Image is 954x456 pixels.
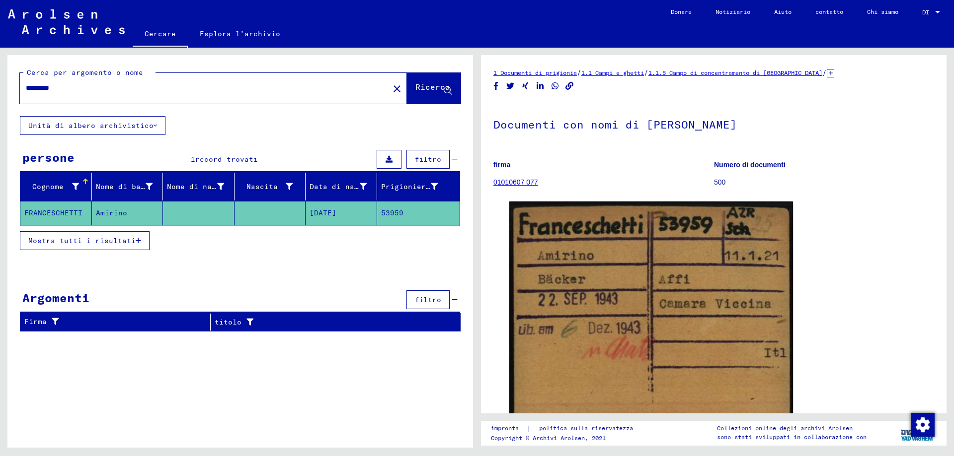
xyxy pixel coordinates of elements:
font: Ricerca [415,82,450,92]
div: Nome di nascita [167,179,237,195]
font: Mostra tutti i risultati [28,236,136,245]
font: persone [22,150,75,165]
font: Nome di nascita [167,182,234,191]
font: / [644,68,648,77]
a: 1.1 Campi e ghetti [581,69,644,76]
button: Chiaro [387,78,407,98]
font: Nome di battesimo [96,182,172,191]
div: Nome di battesimo [96,179,165,195]
font: politica sulla riservatezza [539,424,633,432]
font: filtro [415,295,441,304]
img: yv_logo.png [899,420,936,445]
div: Cognome [24,179,91,195]
a: Cercare [133,22,188,48]
div: Nascita [238,179,306,195]
font: / [577,68,581,77]
img: Modifica consenso [911,413,935,437]
font: [DATE] [310,208,336,217]
font: Nascita [246,182,278,191]
mat-header-cell: Nascita [235,173,306,200]
button: filtro [406,150,450,169]
font: filtro [415,155,441,164]
font: Amirino [96,208,127,217]
a: impronta [491,423,527,434]
font: firma [493,161,510,169]
button: Condividi su Xing [520,80,531,92]
font: 500 [714,178,725,186]
font: Cercare [145,29,176,38]
font: Donare [671,8,692,15]
mat-header-cell: Cognome [20,173,92,200]
font: | [527,424,531,433]
button: Ricerca [407,73,461,104]
font: Cognome [32,182,64,191]
font: Aiuto [774,8,792,15]
font: Cerca per argomento o nome [27,68,143,77]
mat-icon: close [391,83,403,95]
font: Documenti con nomi di [PERSON_NAME] [493,118,737,131]
font: Copyright © Archivi Arolsen, 2021 [491,434,606,442]
mat-header-cell: Nome di battesimo [92,173,163,200]
button: Mostra tutti i risultati [20,231,150,250]
font: / [822,68,827,77]
img: Arolsen_neg.svg [8,9,125,34]
font: Chi siamo [867,8,898,15]
a: Esplora l'archivio [188,22,292,46]
button: Copia il collegamento [564,80,575,92]
font: Argomenti [22,290,89,305]
font: Unità di albero archivistico [28,121,154,130]
font: Data di nascita [310,182,377,191]
font: Numero di documenti [714,161,786,169]
div: titolo [215,314,451,330]
font: impronta [491,424,519,432]
img: 001.jpg [509,201,793,428]
a: politica sulla riservatezza [531,423,645,434]
font: DI [922,8,929,16]
button: filtro [406,290,450,309]
mat-header-cell: Nome di nascita [163,173,235,200]
font: sono stati sviluppati in collaborazione con [717,433,867,441]
div: Firma [24,314,213,330]
font: 53959 [381,208,403,217]
font: 1 [191,155,195,164]
font: contatto [815,8,843,15]
font: Notiziario [715,8,750,15]
div: Prigioniero n. [381,179,451,195]
font: Prigioniero n. [381,182,444,191]
button: Condividi su LinkedIn [535,80,546,92]
font: Firma [24,317,47,326]
button: Condividi su WhatsApp [550,80,560,92]
font: FRANCESCHETTI [24,208,82,217]
a: 1 Documenti di prigionia [493,69,577,76]
a: 01010607 077 [493,178,538,186]
a: 1.1.6 Campo di concentramento di [GEOGRAPHIC_DATA] [648,69,822,76]
button: Condividi su Facebook [491,80,501,92]
div: Data di nascita [310,179,379,195]
font: titolo [215,318,241,326]
button: Unità di albero archivistico [20,116,165,135]
font: record trovati [195,155,258,164]
mat-header-cell: Data di nascita [306,173,377,200]
font: Esplora l'archivio [200,29,280,38]
button: Condividi su Twitter [505,80,516,92]
mat-header-cell: Prigioniero n. [377,173,460,200]
font: Collezioni online degli archivi Arolsen [717,424,853,432]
